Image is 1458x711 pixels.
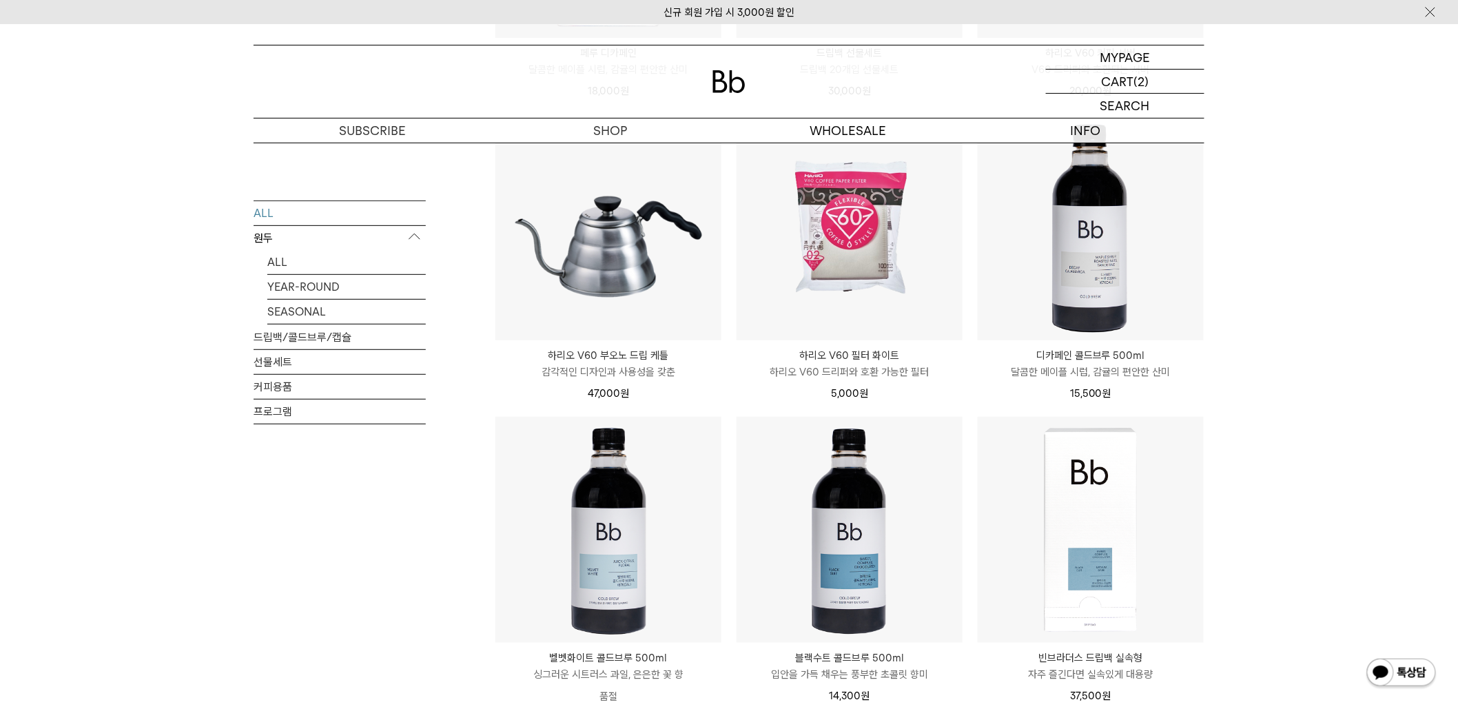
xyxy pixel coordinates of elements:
a: 프로그램 [254,399,426,423]
a: SHOP [491,118,729,143]
img: 하리오 V60 필터 화이트 [737,114,963,340]
span: 원 [1102,387,1111,400]
img: 벨벳화이트 콜드브루 500ml [495,417,721,643]
p: 감각적인 디자인과 사용성을 갖춘 [495,364,721,380]
p: MYPAGE [1100,45,1151,69]
a: 신규 회원 가입 시 3,000원 할인 [664,6,794,19]
p: 자주 즐긴다면 실속있게 대용량 [978,666,1204,683]
span: 원 [1102,690,1111,702]
a: 커피용품 [254,374,426,398]
a: SUBSCRIBE [254,118,491,143]
p: 싱그러운 시트러스 과일, 은은한 꽃 향 [495,666,721,683]
img: 빈브라더스 드립백 실속형 [978,417,1204,643]
span: 원 [861,690,870,702]
p: WHOLESALE [729,118,967,143]
p: 달콤한 메이플 시럽, 감귤의 편안한 산미 [978,364,1204,380]
a: CART (2) [1046,70,1204,94]
span: 5,000 [831,387,868,400]
p: 품절 [495,683,721,710]
span: 47,000 [588,387,629,400]
p: 원두 [254,225,426,250]
a: ALL [267,249,426,274]
p: 빈브라더스 드립백 실속형 [978,650,1204,666]
p: 하리오 V60 드리퍼와 호환 가능한 필터 [737,364,963,380]
p: 디카페인 콜드브루 500ml [978,347,1204,364]
span: 14,300 [830,690,870,702]
img: 하리오 V60 부오노 드립 케틀 [495,114,721,340]
p: (2) [1134,70,1149,93]
span: 37,500 [1071,690,1111,702]
a: 하리오 V60 필터 화이트 하리오 V60 드리퍼와 호환 가능한 필터 [737,347,963,380]
span: 원 [620,387,629,400]
a: SEASONAL [267,299,426,323]
p: CART [1102,70,1134,93]
span: 15,500 [1070,387,1111,400]
a: 선물세트 [254,349,426,373]
a: ALL [254,200,426,225]
a: YEAR-ROUND [267,274,426,298]
a: 벨벳화이트 콜드브루 500ml 싱그러운 시트러스 과일, 은은한 꽃 향 [495,650,721,683]
p: 입안을 가득 채우는 풍부한 초콜릿 향미 [737,666,963,683]
p: 벨벳화이트 콜드브루 500ml [495,650,721,666]
a: 블랙수트 콜드브루 500ml 입안을 가득 채우는 풍부한 초콜릿 향미 [737,650,963,683]
a: 디카페인 콜드브루 500ml 달콤한 메이플 시럽, 감귤의 편안한 산미 [978,347,1204,380]
a: MYPAGE [1046,45,1204,70]
img: 카카오톡 채널 1:1 채팅 버튼 [1366,657,1437,690]
img: 블랙수트 콜드브루 500ml [737,417,963,643]
img: 로고 [712,70,746,93]
a: 빈브라더스 드립백 실속형 자주 즐긴다면 실속있게 대용량 [978,650,1204,683]
span: 원 [859,387,868,400]
p: 하리오 V60 필터 화이트 [737,347,963,364]
p: INFO [967,118,1204,143]
p: SEARCH [1100,94,1150,118]
a: 드립백/콜드브루/캡슐 [254,324,426,349]
p: 하리오 V60 부오노 드립 케틀 [495,347,721,364]
a: 하리오 V60 부오노 드립 케틀 감각적인 디자인과 사용성을 갖춘 [495,347,721,380]
p: 블랙수트 콜드브루 500ml [737,650,963,666]
img: 디카페인 콜드브루 500ml [978,114,1204,340]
